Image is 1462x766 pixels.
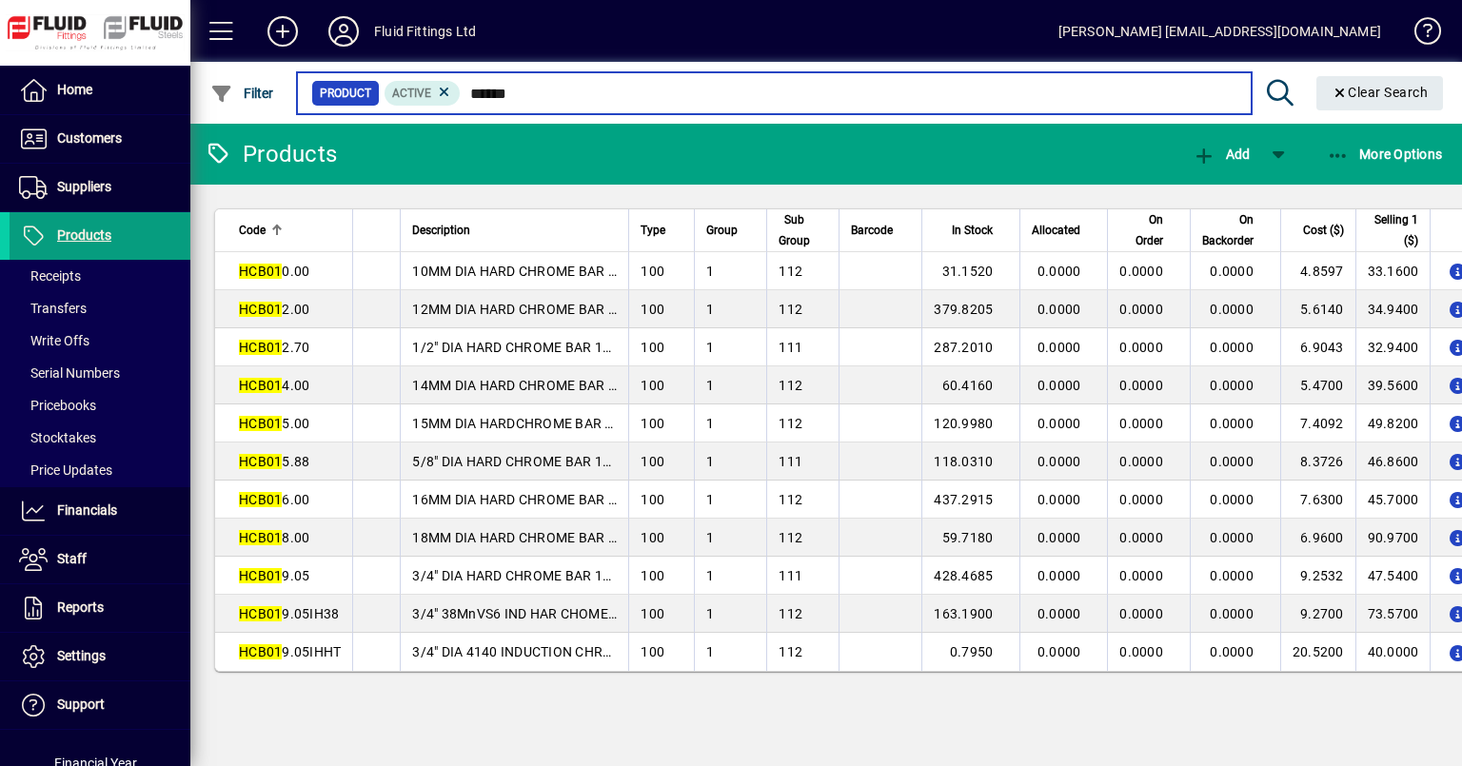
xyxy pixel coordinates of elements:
[10,454,190,486] a: Price Updates
[412,416,636,431] span: 15MM DIA HARDCHROME BAR 1045
[412,220,470,241] span: Description
[1280,290,1355,328] td: 5.6140
[950,644,994,659] span: 0.7950
[210,86,274,101] span: Filter
[239,644,282,659] em: HCB01
[706,568,714,583] span: 1
[57,648,106,663] span: Settings
[1037,416,1081,431] span: 0.0000
[1400,4,1438,66] a: Knowledge Base
[412,340,625,355] span: 1/2" DIA HARD CHROME BAR 1045
[239,302,309,317] span: 2.00
[706,378,714,393] span: 1
[1355,252,1431,290] td: 33.1600
[239,264,309,279] span: 0.00
[1210,568,1254,583] span: 0.0000
[10,536,190,583] a: Staff
[1355,290,1431,328] td: 34.9400
[1303,220,1344,241] span: Cost ($)
[1037,644,1081,659] span: 0.0000
[57,130,122,146] span: Customers
[239,530,282,545] em: HCB01
[239,378,309,393] span: 4.00
[779,416,802,431] span: 112
[57,697,105,712] span: Support
[641,644,664,659] span: 100
[1119,492,1163,507] span: 0.0000
[412,568,625,583] span: 3/4" DIA HARD CHROME BAR 1045
[1322,137,1448,171] button: More Options
[239,644,341,659] span: 9.05IHHT
[10,115,190,163] a: Customers
[412,454,625,469] span: 5/8" DIA HARD CHROME BAR 1045
[1355,442,1431,481] td: 46.8600
[19,365,120,381] span: Serial Numbers
[1202,209,1271,251] div: On Backorder
[10,357,190,389] a: Serial Numbers
[1119,606,1163,621] span: 0.0000
[942,264,994,279] span: 31.1520
[934,302,993,317] span: 379.8205
[1037,530,1081,545] span: 0.0000
[412,644,662,659] span: 3/4" DIA 4140 INDUCTION CHROME BAR
[239,568,309,583] span: 9.05
[1316,76,1444,110] button: Clear
[1210,530,1254,545] span: 0.0000
[1355,404,1431,442] td: 49.8200
[779,530,802,545] span: 112
[952,220,993,241] span: In Stock
[392,87,431,100] span: Active
[239,492,282,507] em: HCB01
[1355,595,1431,633] td: 73.5700
[10,584,190,632] a: Reports
[641,416,664,431] span: 100
[779,264,802,279] span: 112
[239,220,266,241] span: Code
[19,268,81,284] span: Receipts
[934,340,993,355] span: 287.2010
[239,416,309,431] span: 5.00
[779,644,802,659] span: 112
[1119,644,1163,659] span: 0.0000
[10,487,190,535] a: Financials
[239,492,309,507] span: 6.00
[1119,378,1163,393] span: 0.0000
[239,264,282,279] em: HCB01
[1119,264,1163,279] span: 0.0000
[779,340,802,355] span: 111
[412,530,639,545] span: 18MM DIA HARD CHROME BAR 1045
[934,492,993,507] span: 437.2915
[10,164,190,211] a: Suppliers
[19,301,87,316] span: Transfers
[706,340,714,355] span: 1
[1355,328,1431,366] td: 32.9400
[1119,416,1163,431] span: 0.0000
[1119,209,1163,251] span: On Order
[1058,16,1381,47] div: [PERSON_NAME] [EMAIL_ADDRESS][DOMAIN_NAME]
[1210,264,1254,279] span: 0.0000
[1280,328,1355,366] td: 6.9043
[239,340,309,355] span: 2.70
[57,82,92,97] span: Home
[779,606,802,621] span: 112
[239,454,309,469] span: 5.88
[57,502,117,518] span: Financials
[934,220,1010,241] div: In Stock
[1327,147,1443,162] span: More Options
[1037,378,1081,393] span: 0.0000
[1210,378,1254,393] span: 0.0000
[239,454,282,469] em: HCB01
[641,220,665,241] span: Type
[1210,492,1254,507] span: 0.0000
[641,220,682,241] div: Type
[1280,481,1355,519] td: 7.6300
[1210,416,1254,431] span: 0.0000
[706,220,738,241] span: Group
[706,644,714,659] span: 1
[1202,209,1254,251] span: On Backorder
[934,606,993,621] span: 163.1900
[1037,264,1081,279] span: 0.0000
[374,16,476,47] div: Fluid Fittings Ltd
[641,378,664,393] span: 100
[239,378,282,393] em: HCB01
